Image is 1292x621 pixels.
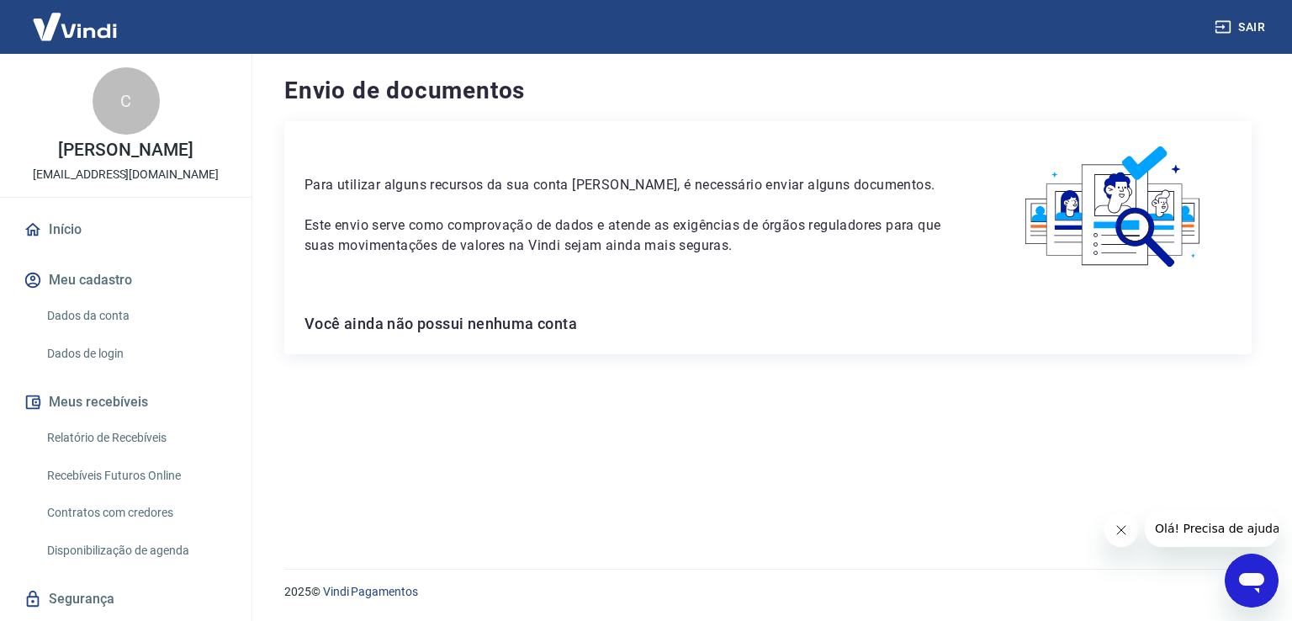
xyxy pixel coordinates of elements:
p: [EMAIL_ADDRESS][DOMAIN_NAME] [33,166,219,183]
a: Início [20,211,231,248]
img: waiting_documents.41d9841a9773e5fdf392cede4d13b617.svg [997,141,1231,273]
iframe: Fechar mensagem [1104,513,1138,547]
h4: Envio de documentos [284,74,1252,108]
a: Contratos com credores [40,496,231,530]
a: Segurança [20,581,231,618]
button: Meu cadastro [20,262,231,299]
img: Vindi [20,1,130,52]
h6: Você ainda não possui nenhuma conta [304,314,1231,334]
button: Sair [1211,12,1272,43]
p: Este envio serve como comprovação de dados e atende as exigências de órgãos reguladores para que ... [304,215,956,256]
a: Vindi Pagamentos [323,585,418,598]
p: [PERSON_NAME] [58,141,193,159]
p: Para utilizar alguns recursos da sua conta [PERSON_NAME], é necessário enviar alguns documentos. [304,175,956,195]
a: Dados de login [40,337,231,371]
a: Relatório de Recebíveis [40,421,231,455]
span: Olá! Precisa de ajuda? [10,12,141,25]
a: Recebíveis Futuros Online [40,459,231,493]
div: C [93,67,160,135]
iframe: Mensagem da empresa [1145,510,1279,547]
iframe: Botão para abrir a janela de mensagens [1225,554,1279,608]
a: Disponibilização de agenda [40,533,231,568]
a: Dados da conta [40,299,231,333]
button: Meus recebíveis [20,384,231,421]
p: 2025 © [284,583,1252,601]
